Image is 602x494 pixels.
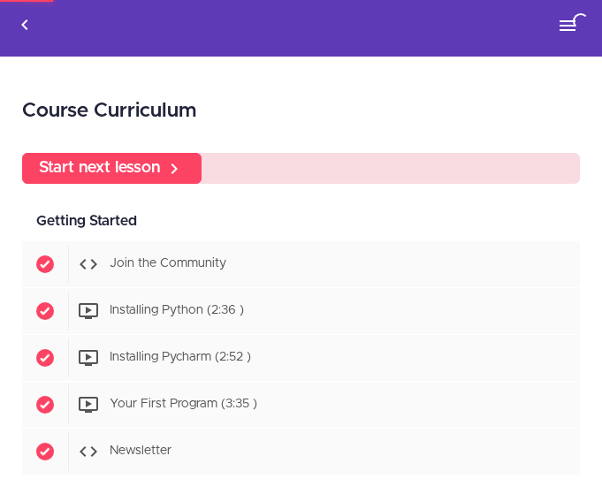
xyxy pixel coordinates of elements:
span: Newsletter [110,445,171,458]
span: Your First Program (3:35 ) [110,399,257,411]
div: Getting Started [22,201,580,241]
span: Installing Python (2:36 ) [110,305,244,317]
span: Completed item [22,335,68,381]
svg: Back to courses [14,14,35,35]
span: Completed item [22,288,68,334]
a: Completed item Join the Community [22,241,580,287]
span: Completed item [22,382,68,428]
h2: Course Curriculum [22,96,580,126]
a: Completed item Newsletter [22,429,580,475]
a: Completed item Installing Pycharm (2:52 ) [22,335,580,381]
span: Installing Pycharm (2:52 ) [110,352,251,364]
a: Completed item Your First Program (3:35 ) [22,382,580,428]
span: Join the Community [110,258,226,270]
span: Completed item [22,429,68,475]
span: Completed item [22,241,68,287]
a: Start next lesson [22,153,202,184]
a: Completed item Installing Python (2:36 ) [22,288,580,334]
a: Back to courses [1,1,49,54]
